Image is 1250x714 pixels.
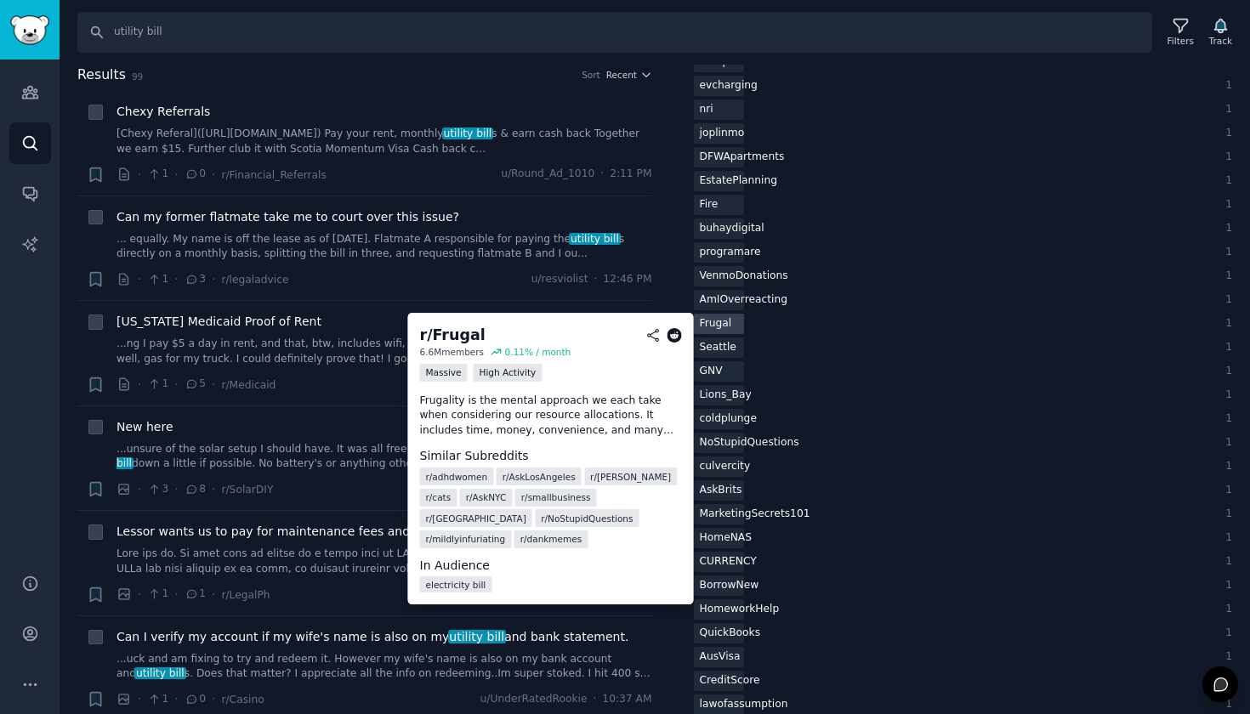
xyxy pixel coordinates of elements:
[138,586,141,603] span: ·
[147,167,168,182] span: 1
[147,586,168,602] span: 1
[694,99,719,121] div: nri
[1218,697,1233,712] div: 1
[1218,411,1233,427] div: 1
[138,690,141,708] span: ·
[174,376,178,394] span: ·
[147,482,168,497] span: 3
[694,671,766,692] div: CreditScore
[116,232,652,262] a: ... equally. My name is off the lease as of [DATE]. Flatmate A responsible for paying theutility ...
[116,418,173,436] a: New here
[501,167,594,182] span: u/Round_Ad_1010
[694,123,751,144] div: joplinmo
[1218,197,1233,212] div: 1
[212,270,215,288] span: ·
[474,364,543,382] div: High Activity
[77,65,126,86] span: Results
[116,442,652,472] a: ...unsure of the solar setup I should have. It was all free to me so I'm just trying to shave myu...
[426,513,526,524] span: r/ [GEOGRAPHIC_DATA]
[116,208,459,226] a: Can my former flatmate take me to court over this issue?
[1218,626,1233,641] div: 1
[694,504,816,525] div: MarketingSecrets101
[221,484,273,496] span: r/SolarDIY
[541,513,633,524] span: r/ NoStupidQuestions
[694,623,767,644] div: QuickBooks
[174,166,178,184] span: ·
[77,12,1152,53] input: Search Keyword
[593,692,596,707] span: ·
[694,290,793,311] div: AmIOverreacting
[1203,14,1238,50] button: Track
[116,337,652,366] a: ...ng I pay $5 a day in rent, and that, btw, includes wifi, water, and electric. I don’t have aut...
[1218,530,1233,546] div: 1
[174,586,178,603] span: ·
[1168,35,1194,47] div: Filters
[185,692,206,707] span: 0
[521,491,591,503] span: r/ smallbusiness
[221,589,270,601] span: r/LegalPh
[426,471,488,483] span: r/ adhdwomen
[426,491,452,503] span: r/ cats
[600,167,604,182] span: ·
[694,76,764,97] div: evcharging
[448,630,506,643] span: utility bill
[694,575,765,597] div: BorrowNew
[694,314,738,335] div: Frugal
[420,557,682,575] dt: In Audience
[694,195,724,216] div: Fire
[420,346,485,358] div: 6.6M members
[1209,35,1232,47] div: Track
[221,379,276,391] span: r/Medicaid
[116,103,210,121] span: Chexy Referrals
[569,233,620,245] span: utility bill
[1218,459,1233,474] div: 1
[1218,483,1233,498] div: 1
[1218,364,1233,379] div: 1
[1218,649,1233,665] div: 1
[174,270,178,288] span: ·
[174,480,178,498] span: ·
[531,272,588,287] span: u/resviolist
[134,667,185,679] span: utility bill
[694,337,742,359] div: Seattle
[138,376,141,394] span: ·
[694,361,729,382] div: GNV
[1218,578,1233,593] div: 1
[694,456,757,478] div: culvercity
[147,272,168,287] span: 1
[132,71,143,82] span: 99
[505,346,571,358] div: 0.11 % / month
[212,480,215,498] span: ·
[1218,221,1233,236] div: 1
[1218,245,1233,260] div: 1
[185,272,206,287] span: 3
[10,15,49,45] img: GummySearch logo
[1218,150,1233,165] div: 1
[610,167,651,182] span: 2:11 PM
[1218,388,1233,403] div: 1
[138,270,141,288] span: ·
[590,471,671,483] span: r/ [PERSON_NAME]
[116,523,617,541] a: Lessor wants us to pay for maintenance fees and doesn't want to return our deposit
[426,533,506,545] span: r/ mildlyinfuriating
[694,147,791,168] div: DFWApartments
[1218,340,1233,355] div: 1
[147,692,168,707] span: 1
[1218,316,1233,331] div: 1
[520,533,582,545] span: r/ dankmemes
[174,690,178,708] span: ·
[138,480,141,498] span: ·
[606,69,637,81] span: Recent
[212,586,215,603] span: ·
[185,377,206,392] span: 5
[694,385,758,406] div: Lions_Bay
[185,167,206,182] span: 0
[138,166,141,184] span: ·
[1218,292,1233,308] div: 1
[1218,78,1233,93] div: 1
[442,127,493,139] span: utility bill
[694,528,759,549] div: HomeNAS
